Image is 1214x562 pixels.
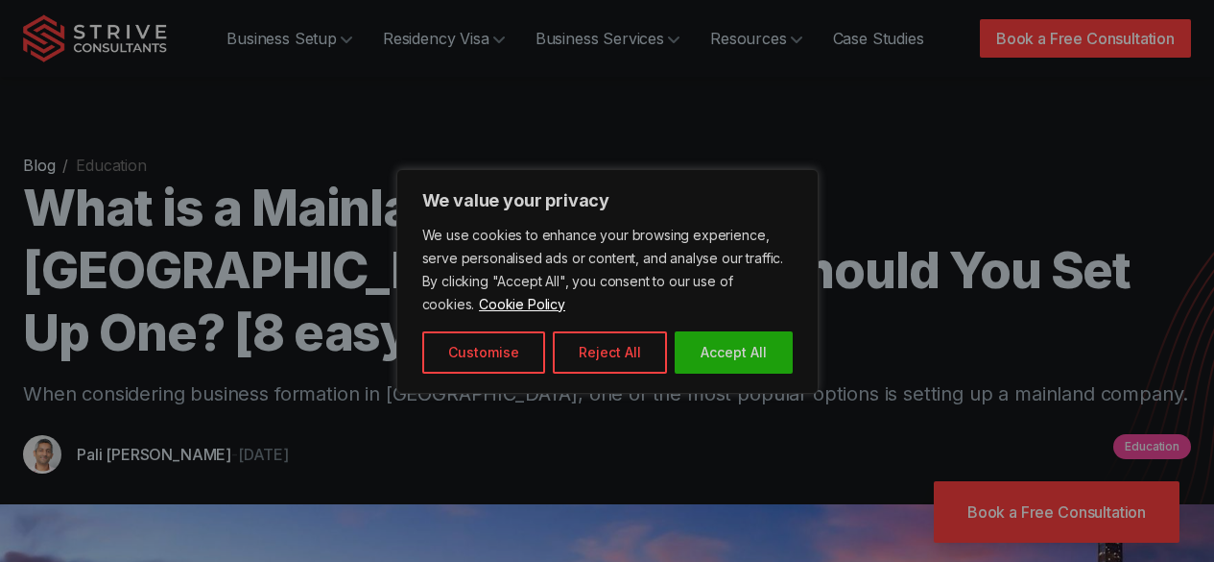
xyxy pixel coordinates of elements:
a: Cookie Policy [478,295,566,313]
button: Reject All [553,331,667,374]
p: We value your privacy [422,189,793,212]
button: Accept All [675,331,793,374]
div: We value your privacy [396,169,819,394]
p: We use cookies to enhance your browsing experience, serve personalised ads or content, and analys... [422,224,793,316]
button: Customise [422,331,545,374]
